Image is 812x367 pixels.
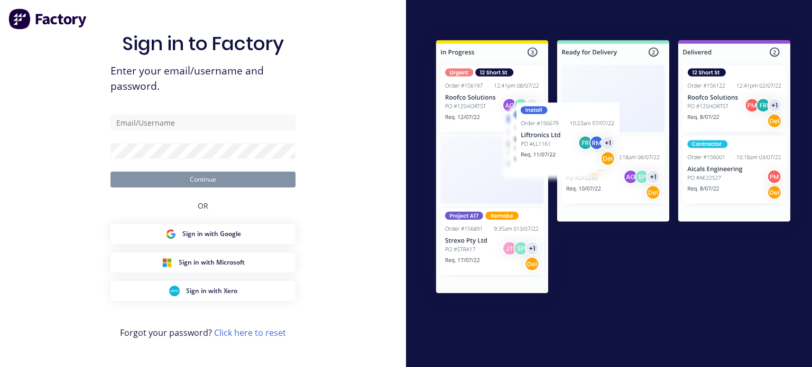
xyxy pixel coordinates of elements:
input: Email/Username [110,115,296,130]
button: Continue [110,172,296,187]
div: OR [198,187,208,224]
h1: Sign in to Factory [122,32,284,55]
span: Sign in with Microsoft [179,258,245,267]
button: Xero Sign inSign in with Xero [110,281,296,301]
button: Microsoft Sign inSign in with Microsoft [110,252,296,272]
button: Google Sign inSign in with Google [110,224,296,244]
img: Microsoft Sign in [162,257,172,268]
img: Google Sign in [165,229,176,239]
span: Enter your email/username and password. [110,63,296,94]
a: Click here to reset [214,327,286,338]
span: Sign in with Xero [186,286,237,296]
span: Sign in with Google [182,229,241,239]
img: Sign in [414,21,812,317]
span: Forgot your password? [120,326,286,339]
img: Xero Sign in [169,286,180,296]
img: Factory [8,8,88,30]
